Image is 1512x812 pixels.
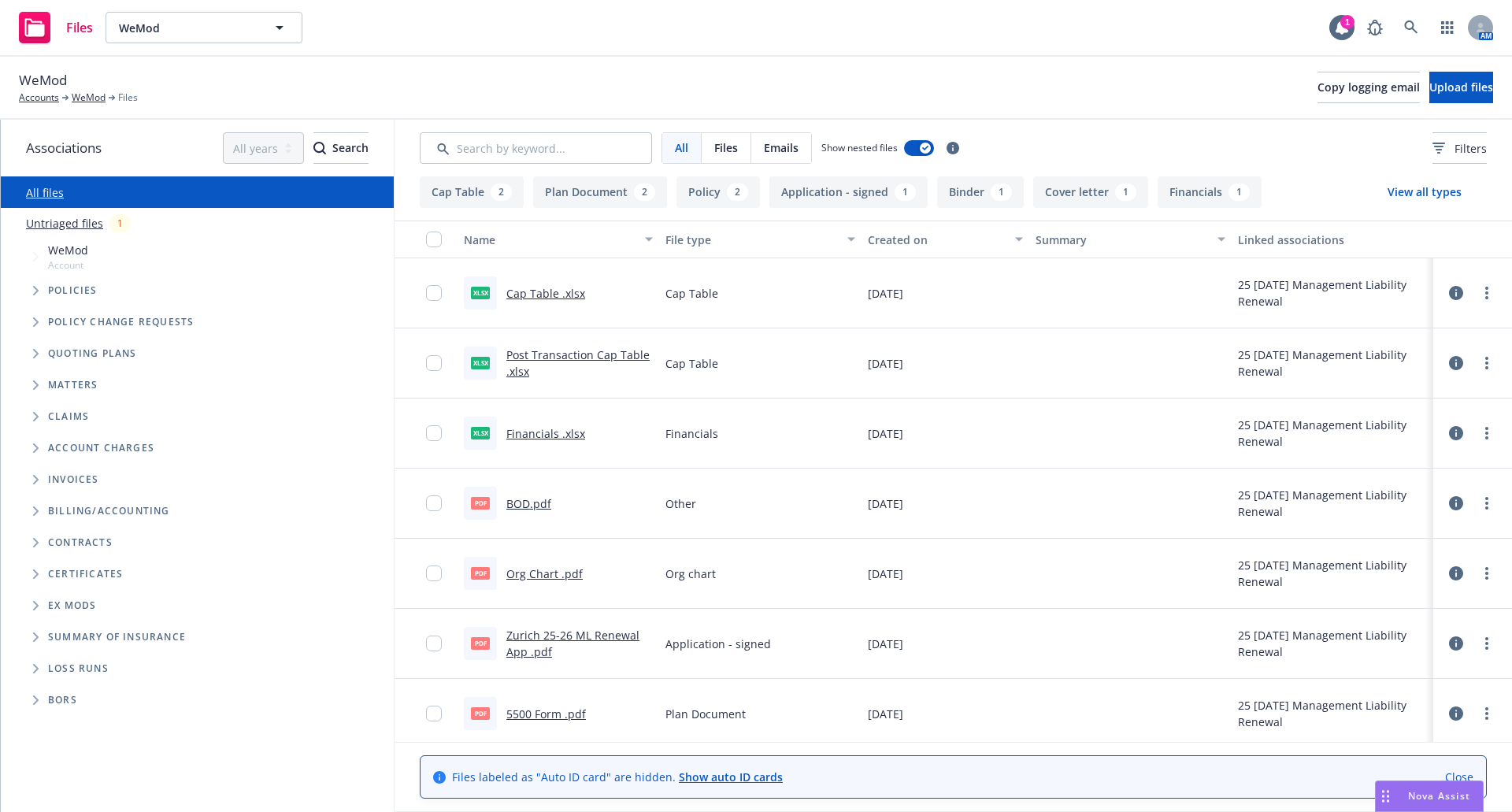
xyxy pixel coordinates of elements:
[1317,72,1420,103] button: Copy logging email
[426,355,442,371] input: Toggle Row Selected
[868,495,903,512] span: [DATE]
[48,443,154,453] span: Account charges
[13,6,99,50] a: Files
[665,636,771,652] span: Application - signed
[868,425,903,442] span: [DATE]
[66,21,93,34] span: Files
[48,349,137,358] span: Quoting plans
[868,232,1006,248] div: Created on
[1,495,394,716] div: Folder Tree Example
[679,769,783,784] a: Show auto ID cards
[676,176,760,208] button: Policy
[48,601,96,610] span: Ex Mods
[1477,564,1496,583] a: more
[665,355,718,372] span: Cap Table
[1432,132,1487,164] button: Filters
[868,565,903,582] span: [DATE]
[1477,424,1496,443] a: more
[1,239,394,495] div: Tree Example
[426,565,442,581] input: Toggle Row Selected
[862,221,1030,258] button: Created on
[48,664,109,673] span: Loss Runs
[26,215,103,232] a: Untriaged files
[634,184,655,201] div: 2
[48,538,113,547] span: Contracts
[764,139,799,156] span: Emails
[506,496,551,511] a: BOD.pdf
[313,142,326,154] svg: Search
[1362,176,1487,208] button: View all types
[1408,789,1470,803] span: Nova Assist
[506,628,639,659] a: Zurich 25-26 ML Renewal App .pdf
[1238,347,1427,380] div: 25 [DATE] Management Liability Renewal
[1375,780,1484,812] button: Nova Assist
[118,91,138,105] span: Files
[533,176,667,208] button: Plan Document
[1429,80,1493,95] span: Upload files
[1432,140,1487,157] span: Filters
[109,214,131,232] div: 1
[48,258,88,272] span: Account
[1115,184,1136,201] div: 1
[72,91,106,105] a: WeMod
[1359,12,1391,43] a: Report a Bug
[868,706,903,722] span: [DATE]
[1033,176,1148,208] button: Cover letter
[420,176,524,208] button: Cap Table
[1376,781,1395,811] div: Drag to move
[313,132,369,164] button: SearchSearch
[471,497,490,509] span: pdf
[506,706,586,721] a: 5500 Form .pdf
[821,141,898,154] span: Show nested files
[426,495,442,511] input: Toggle Row Selected
[727,184,748,201] div: 2
[426,636,442,651] input: Toggle Row Selected
[1317,80,1420,95] span: Copy logging email
[868,285,903,302] span: [DATE]
[1238,697,1427,730] div: 25 [DATE] Management Liability Renewal
[452,769,783,785] span: Files labeled as "Auto ID card" are hidden.
[665,425,718,442] span: Financials
[26,185,64,200] a: All files
[506,566,583,581] a: Org Chart .pdf
[48,412,89,421] span: Claims
[1477,354,1496,373] a: more
[1238,627,1427,660] div: 25 [DATE] Management Liability Renewal
[48,317,194,327] span: Policy change requests
[471,567,490,579] span: pdf
[48,380,98,390] span: Matters
[1238,417,1427,450] div: 25 [DATE] Management Liability Renewal
[1445,769,1473,785] a: Close
[991,184,1012,201] div: 1
[1340,15,1354,29] div: 1
[868,636,903,652] span: [DATE]
[1477,704,1496,723] a: more
[491,184,512,201] div: 2
[313,133,369,163] div: Search
[471,707,490,719] span: pdf
[1477,494,1496,513] a: more
[106,12,302,43] button: WeMod
[48,695,77,705] span: BORs
[1029,221,1231,258] button: Summary
[868,355,903,372] span: [DATE]
[506,347,650,379] a: Post Transaction Cap Table .xlsx
[665,565,716,582] span: Org chart
[119,20,255,36] span: WeMod
[1477,634,1496,653] a: more
[471,427,490,439] span: xlsx
[506,426,585,441] a: Financials .xlsx
[714,139,738,156] span: Files
[1477,284,1496,302] a: more
[426,425,442,441] input: Toggle Row Selected
[26,138,102,158] span: Associations
[48,506,170,516] span: Billing/Accounting
[1429,72,1493,103] button: Upload files
[471,637,490,649] span: pdf
[675,139,688,156] span: All
[665,285,718,302] span: Cap Table
[464,232,636,248] div: Name
[1036,232,1207,248] div: Summary
[48,569,123,579] span: Certificates
[665,706,746,722] span: Plan Document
